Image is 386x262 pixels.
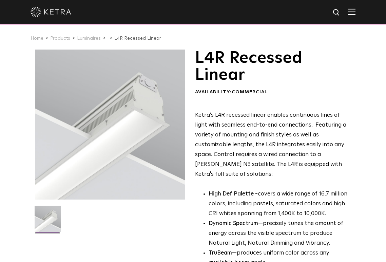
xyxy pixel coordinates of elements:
a: L4R Recessed Linear [114,36,161,41]
img: ketra-logo-2019-white [31,7,71,17]
li: —precisely tunes the amount of energy across the visible spectrum to produce Natural Light, Natur... [209,219,348,248]
a: Home [31,36,43,41]
a: Products [50,36,70,41]
p: Ketra’s L4R recessed linear enables continuous lines of light with seamless end-to-end connection... [195,111,348,179]
strong: Dynamic Spectrum [209,221,258,226]
p: covers a wide range of 16.7 million colors, including pastels, saturated colors and high CRI whit... [209,189,348,219]
strong: TruBeam [209,250,232,256]
h1: L4R Recessed Linear [195,50,348,84]
a: Luminaires [77,36,101,41]
img: L4R-2021-Web-Square [35,206,61,237]
span: Commercial [232,90,268,94]
strong: High Def Palette - [209,191,258,197]
img: Hamburger%20Nav.svg [348,8,355,15]
div: Availability: [195,89,348,96]
img: search icon [332,8,341,17]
